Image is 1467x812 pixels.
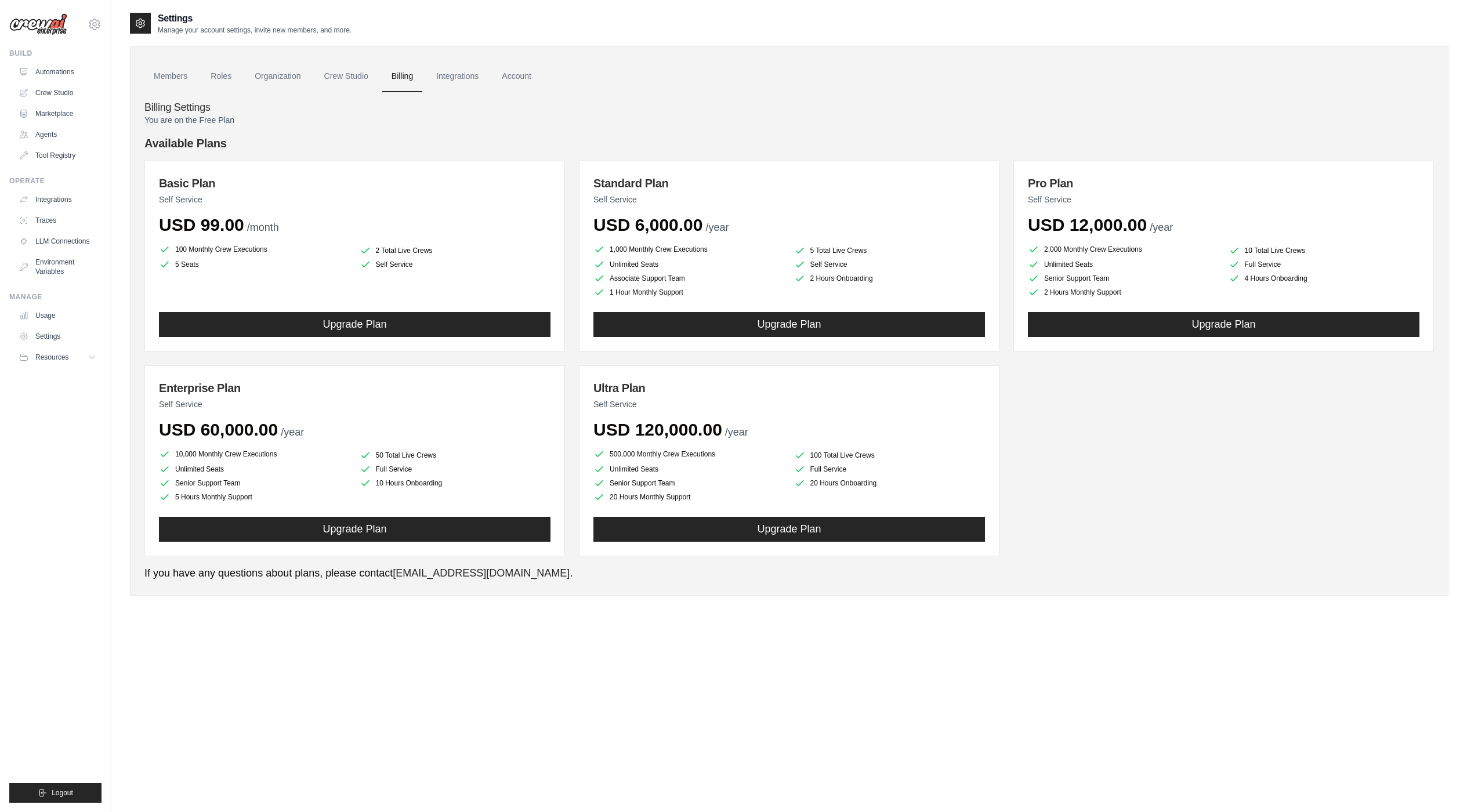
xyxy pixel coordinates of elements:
[360,449,551,461] li: 50 Total Live Crews
[1229,245,1420,256] li: 10 Total Live Crews
[14,146,102,165] a: Tool Registry
[593,380,985,396] h3: Ultra Plan
[35,353,68,362] span: Resources
[593,420,722,439] span: USD 120,000.00
[1028,175,1419,191] h3: Pro Plan
[593,477,785,489] li: Senior Support Team
[144,114,1434,126] p: You are on the Free Plan
[247,222,279,233] span: /month
[1028,312,1419,337] button: Upgrade Plan
[159,463,350,475] li: Unlimited Seats
[593,273,785,284] li: Associate Support Team
[14,63,102,81] a: Automations
[14,84,102,102] a: Crew Studio
[794,449,986,461] li: 100 Total Live Crews
[159,477,350,489] li: Senior Support Team
[593,287,785,298] li: 1 Hour Monthly Support
[1028,194,1419,205] p: Self Service
[14,348,102,367] button: Resources
[159,380,550,396] h3: Enterprise Plan
[144,135,1434,151] h4: Available Plans
[158,26,352,35] p: Manage your account settings, invite new members, and more.
[1028,273,1219,284] li: Senior Support Team
[1028,259,1219,270] li: Unlimited Seats
[14,125,102,144] a: Agents
[593,242,785,256] li: 1,000 Monthly Crew Executions
[159,194,550,205] p: Self Service
[159,398,550,410] p: Self Service
[794,259,986,270] li: Self Service
[705,222,729,233] span: /year
[794,463,986,475] li: Full Service
[492,61,541,92] a: Account
[159,420,278,439] span: USD 60,000.00
[1150,222,1173,233] span: /year
[14,253,102,281] a: Environment Variables
[593,517,985,542] button: Upgrade Plan
[360,245,551,256] li: 2 Total Live Crews
[315,61,378,92] a: Crew Studio
[281,426,304,438] span: /year
[144,101,1434,114] h4: Billing Settings
[159,259,350,270] li: 5 Seats
[144,61,197,92] a: Members
[9,783,102,803] button: Logout
[159,447,350,461] li: 10,000 Monthly Crew Executions
[158,12,352,26] h2: Settings
[9,49,102,58] div: Build
[14,211,102,230] a: Traces
[1028,242,1219,256] li: 2,000 Monthly Crew Executions
[593,447,785,461] li: 500,000 Monthly Crew Executions
[14,327,102,346] a: Settings
[360,259,551,270] li: Self Service
[360,463,551,475] li: Full Service
[593,259,785,270] li: Unlimited Seats
[159,491,350,503] li: 5 Hours Monthly Support
[794,273,986,284] li: 2 Hours Onboarding
[159,215,244,234] span: USD 99.00
[14,232,102,251] a: LLM Connections
[593,312,985,337] button: Upgrade Plan
[159,517,550,542] button: Upgrade Plan
[201,61,241,92] a: Roles
[725,426,748,438] span: /year
[427,61,488,92] a: Integrations
[14,306,102,325] a: Usage
[1028,287,1219,298] li: 2 Hours Monthly Support
[593,215,702,234] span: USD 6,000.00
[9,292,102,302] div: Manage
[1229,273,1420,284] li: 4 Hours Onboarding
[593,194,985,205] p: Self Service
[382,61,422,92] a: Billing
[593,175,985,191] h3: Standard Plan
[159,242,350,256] li: 100 Monthly Crew Executions
[14,104,102,123] a: Marketplace
[794,477,986,489] li: 20 Hours Onboarding
[52,788,73,797] span: Logout
[1028,215,1147,234] span: USD 12,000.00
[159,312,550,337] button: Upgrade Plan
[593,398,985,410] p: Self Service
[159,175,550,191] h3: Basic Plan
[393,567,570,579] a: [EMAIL_ADDRESS][DOMAIN_NAME]
[593,463,785,475] li: Unlimited Seats
[9,176,102,186] div: Operate
[144,565,1434,581] p: If you have any questions about plans, please contact .
[14,190,102,209] a: Integrations
[1229,259,1420,270] li: Full Service
[794,245,986,256] li: 5 Total Live Crews
[9,13,67,35] img: Logo
[245,61,310,92] a: Organization
[360,477,551,489] li: 10 Hours Onboarding
[593,491,785,503] li: 20 Hours Monthly Support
